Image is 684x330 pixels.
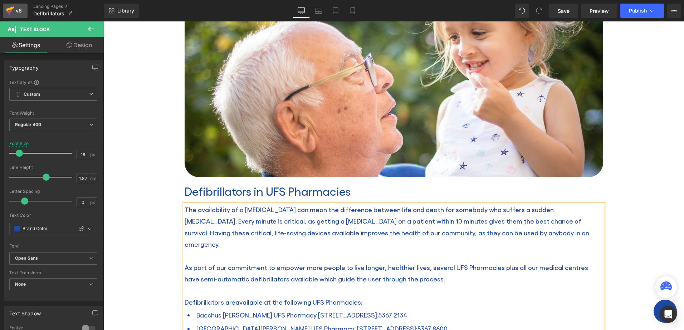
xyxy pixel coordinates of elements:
div: Line Height [9,165,97,170]
span: [GEOGRAPHIC_DATA][PERSON_NAME] UFS Pharmacy, [STREET_ADDRESS]: [93,303,344,311]
div: Open Intercom Messenger [660,306,677,323]
button: Publish [620,4,664,18]
div: Typography [9,61,39,71]
div: Text Transform [9,270,97,275]
h2: Defibrillators in UFS Pharmacies [81,163,500,176]
span: Preview [590,7,609,15]
span: [STREET_ADDRESS]: [93,290,304,297]
span: As part of our commitment to empower more people to live longer, healthier lives, several UFS Pha... [81,242,485,261]
a: Tablet [327,4,344,18]
span: Text Block [20,26,50,32]
div: Letter Spacing [9,189,97,194]
div: Text Color [9,213,97,218]
a: 5367 8600 [314,303,344,311]
button: Redo [532,4,546,18]
b: None [15,281,26,287]
span: px [90,152,96,157]
span: px [90,200,96,205]
i: Open Sans [15,255,38,261]
span: Bacchus [PERSON_NAME] UFS Pharmacy, [93,290,215,297]
a: Desktop [293,4,310,18]
span: Library [117,7,134,14]
div: Font Weight [9,111,97,116]
a: Landing Pages [33,4,104,9]
span: em [90,176,96,181]
div: Font Size [9,141,29,146]
div: v6 [14,6,23,15]
div: Font [9,244,97,249]
a: 5367 2134 [275,290,304,297]
a: Design [53,37,105,53]
b: Regular 400 [15,122,41,127]
div: Text Styles [9,79,97,85]
span: The availability of a [MEDICAL_DATA] can mean the difference between life and death for somebody ... [81,184,486,226]
span: available at the following UFS Pharmacies: [132,277,259,284]
a: v6 [3,4,28,18]
a: Mobile [344,4,361,18]
b: Custom [24,91,40,97]
span: Publish [629,8,647,14]
span: Defibrillators are [81,277,132,284]
input: Color [23,225,69,232]
div: Text Shadow [9,306,41,316]
a: Preview [581,4,617,18]
a: Laptop [310,4,327,18]
a: New Library [104,4,139,18]
button: More [667,4,681,18]
span: Defibrillators [33,11,64,16]
button: Undo [515,4,529,18]
span: Save [558,7,570,15]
